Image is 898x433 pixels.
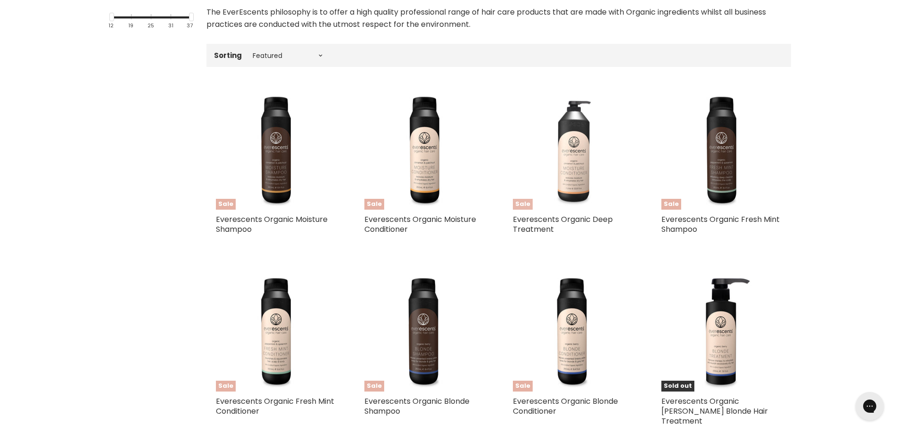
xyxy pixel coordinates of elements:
img: Everescents Organic Fresh Mint Shampoo [661,90,782,210]
a: Everescents Organic Fresh Mint Shampoo Everescents Organic Fresh Mint Shampoo Sale [661,90,782,210]
a: Everescents Organic Moisture Conditioner [364,214,476,235]
span: Sale [216,199,236,210]
div: 31 [168,23,173,29]
a: Everescents Organic Deep Treatment Everescents Organic Deep Treatment Sale [513,90,633,210]
a: Everescents Organic [PERSON_NAME] Blonde Hair Treatment [661,396,768,426]
a: Everescents Organic Moisture Shampoo Everescents Organic Moisture Shampoo Sale [216,90,336,210]
img: Everescents Organic Blonde Shampoo [364,271,485,392]
span: Sale [661,199,681,210]
span: Sold out [661,381,694,392]
a: Everescents Organic Moisture Shampoo [216,214,328,235]
span: Sale [216,381,236,392]
span: Sale [513,381,533,392]
a: Everescents Organic Fresh Mint Shampoo [661,214,780,235]
div: 37 [187,23,193,29]
span: Sale [513,199,533,210]
a: Everescents Organic Fresh Mint Conditioner [216,396,334,417]
span: Sale [364,381,384,392]
img: Everescents Organic Moisture Shampoo [216,90,336,210]
a: Everescents Organic Moisture Conditioner Everescents Organic Moisture Conditioner Sale [364,90,485,210]
a: Everescents Organic Blonde Conditioner Everescents Organic Blonde Conditioner Sale [513,271,633,392]
img: Everescents Organic Fresh Mint Conditioner [216,271,336,392]
a: Everescents Organic Blonde Shampoo Everescents Organic Blonde Shampoo Sale [364,271,485,392]
div: 19 [128,23,133,29]
span: Sale [364,199,384,210]
iframe: Gorgias live chat messenger [851,389,889,424]
div: 25 [148,23,154,29]
a: Everescents Organic Fresh Mint Conditioner Everescents Organic Fresh Mint Conditioner Sale [216,271,336,392]
a: Everescents Organic Blonde Shampoo [364,396,470,417]
img: Everescents Organic Moisture Conditioner [364,90,485,210]
img: Everescents Organic Berry Blonde Hair Treatment [661,271,782,392]
p: The EverEscents philosophy is to offer a high quality professional range of hair care products th... [206,6,791,31]
label: Sorting [214,51,242,59]
a: Everescents Organic Berry Blonde Hair Treatment Sold out [661,271,782,392]
img: Everescents Organic Deep Treatment [513,90,633,210]
img: Everescents Organic Blonde Conditioner [513,271,633,392]
a: Everescents Organic Deep Treatment [513,214,613,235]
a: Everescents Organic Blonde Conditioner [513,396,618,417]
div: 12 [108,23,114,29]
